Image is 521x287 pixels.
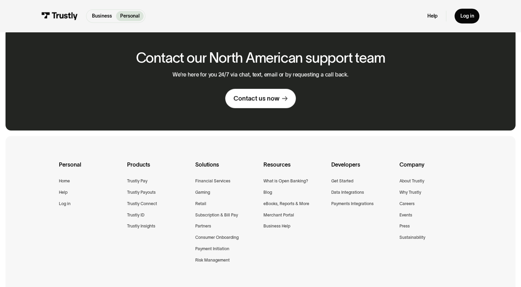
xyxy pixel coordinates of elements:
a: Why Trustly [399,189,421,196]
a: Home [59,178,70,185]
div: Personal [59,160,122,177]
p: We’re here for you 24/7 via chat, text, email or by requesting a call back. [173,71,348,78]
a: Events [399,212,412,219]
a: Risk Management [195,257,230,264]
div: Solutions [195,160,258,177]
a: Careers [399,200,415,208]
a: Data Integrations [331,189,364,196]
a: Business [88,11,116,21]
a: Financial Services [195,178,230,185]
a: Consumer Onboarding [195,234,239,241]
a: Help [427,13,438,19]
a: Gaming [195,189,210,196]
a: Contact us now [225,89,296,108]
a: Merchant Portal [263,212,294,219]
a: Trustly Insights [127,223,155,230]
a: Sustainability [399,234,425,241]
p: Business [92,12,112,20]
a: Personal [116,11,144,21]
a: About Trustly [399,178,424,185]
a: Trustly Connect [127,200,157,208]
a: Blog [263,189,272,196]
a: Retail [195,200,206,208]
a: Payments Integrations [331,200,374,208]
a: Press [399,223,410,230]
img: Trustly Logo [42,12,78,20]
a: Payment Initiation [195,245,229,253]
div: Company [399,160,462,177]
h2: Contact our North American support team [136,50,385,65]
div: Developers [331,160,394,177]
a: Business Help [263,223,290,230]
p: Personal [120,12,139,20]
a: Trustly ID [127,212,144,219]
div: Products [127,160,190,177]
div: Contact us now [233,94,279,103]
a: Subscription & Bill Pay [195,212,238,219]
a: What is Open Banking? [263,178,308,185]
div: Resources [263,160,326,177]
a: Trustly Payouts [127,189,156,196]
a: Get Started [331,178,353,185]
a: Log in [455,9,479,23]
a: Partners [195,223,211,230]
a: Help [59,189,67,196]
a: Log in [59,200,71,208]
a: Trustly Pay [127,178,147,185]
a: eBooks, Reports & More [263,200,309,208]
div: Log in [460,13,474,19]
